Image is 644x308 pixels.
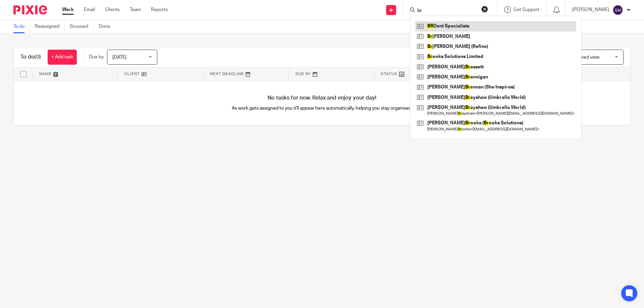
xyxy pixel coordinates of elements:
img: Pixie [13,5,47,14]
a: Reassigned [35,20,65,33]
a: Email [84,6,95,13]
h4: No tasks for now. Relax and enjoy your day! [14,95,630,102]
a: + Add task [48,50,77,65]
a: Reports [151,6,168,13]
span: [DATE] [112,55,126,60]
span: (0) [35,54,41,60]
p: [PERSON_NAME] [572,6,609,13]
span: Get Support [514,7,539,12]
a: Team [130,6,141,13]
a: Work [62,6,74,13]
a: To do [13,20,30,33]
button: Clear [481,6,488,12]
img: svg%3E [612,5,623,15]
input: Search [417,8,477,14]
a: Clients [105,6,120,13]
a: Snoozed [70,20,94,33]
p: Due by [89,54,104,60]
p: As work gets assigned to you it'll appear here automatically, helping you stay organised. [168,105,476,112]
h1: To do [20,54,41,61]
a: Done [99,20,115,33]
